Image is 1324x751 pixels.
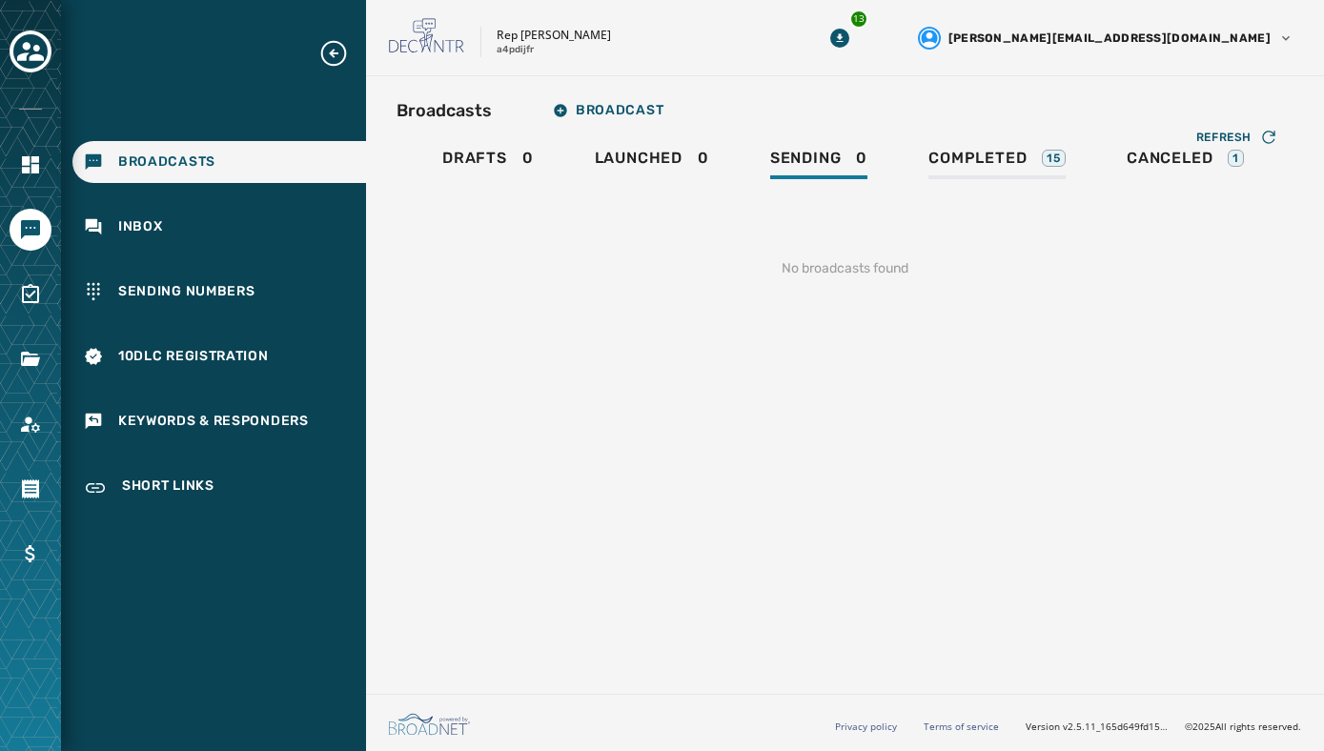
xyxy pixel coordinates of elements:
[497,28,611,43] p: Rep [PERSON_NAME]
[1185,720,1301,733] span: © 2025 All rights reserved.
[1063,720,1170,734] span: v2.5.11_165d649fd1592c218755210ebffa1e5a55c3084e
[823,21,857,55] button: Download Menu
[497,43,534,57] p: a4pdijfr
[442,149,534,179] div: 0
[580,139,724,183] a: Launched0
[755,139,883,183] a: Sending0
[1196,130,1252,145] span: Refresh
[924,720,999,733] a: Terms of service
[1026,720,1170,734] span: Version
[10,403,51,445] a: Navigate to Account
[1127,149,1212,168] span: Canceled
[849,10,868,29] div: 13
[72,206,366,248] a: Navigate to Inbox
[595,149,682,168] span: Launched
[770,149,867,179] div: 0
[10,274,51,315] a: Navigate to Surveys
[595,149,709,179] div: 0
[118,412,309,431] span: Keywords & Responders
[118,152,215,172] span: Broadcasts
[72,271,366,313] a: Navigate to Sending Numbers
[397,97,492,124] h2: Broadcasts
[1228,150,1244,167] div: 1
[10,144,51,186] a: Navigate to Home
[948,30,1271,46] span: [PERSON_NAME][EMAIL_ADDRESS][DOMAIN_NAME]
[538,91,679,130] button: Broadcast
[553,103,663,118] span: Broadcast
[1181,122,1293,152] button: Refresh
[10,209,51,251] a: Navigate to Messaging
[118,282,255,301] span: Sending Numbers
[397,229,1293,309] div: No broadcasts found
[10,338,51,380] a: Navigate to Files
[835,720,897,733] a: Privacy policy
[72,465,366,511] a: Navigate to Short Links
[122,477,214,499] span: Short Links
[928,149,1027,168] span: Completed
[1042,150,1066,167] div: 15
[10,30,51,72] button: Toggle account select drawer
[118,217,163,236] span: Inbox
[910,19,1301,57] button: User settings
[1111,139,1259,183] a: Canceled1
[118,347,269,366] span: 10DLC Registration
[913,139,1081,183] a: Completed15
[72,335,366,377] a: Navigate to 10DLC Registration
[442,149,507,168] span: Drafts
[427,139,549,183] a: Drafts0
[10,468,51,510] a: Navigate to Orders
[770,149,842,168] span: Sending
[72,400,366,442] a: Navigate to Keywords & Responders
[72,141,366,183] a: Navigate to Broadcasts
[10,533,51,575] a: Navigate to Billing
[318,38,364,69] button: Expand sub nav menu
